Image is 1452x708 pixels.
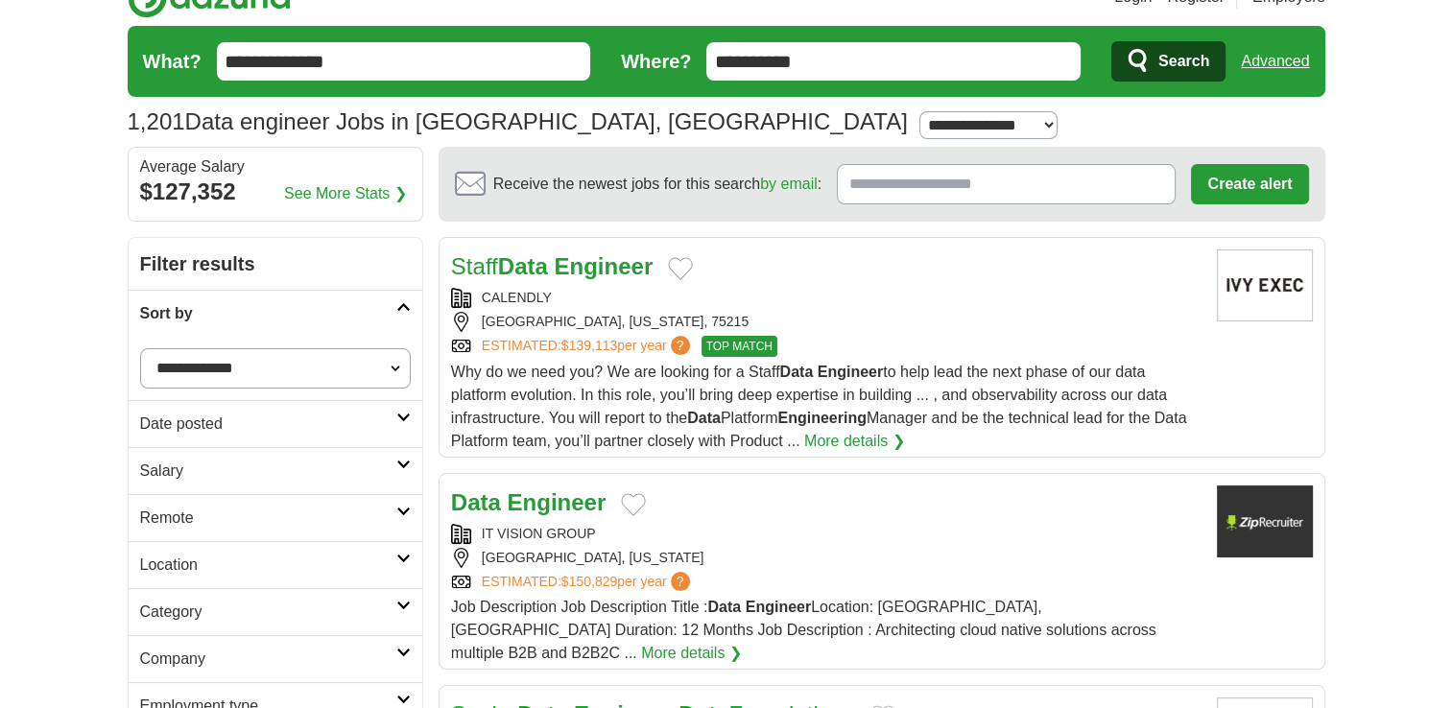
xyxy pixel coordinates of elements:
h2: Remote [140,507,396,530]
button: Search [1111,41,1226,82]
label: Where? [621,47,691,76]
h2: Category [140,601,396,624]
a: Company [129,635,422,682]
span: TOP MATCH [702,336,777,357]
a: Salary [129,447,422,494]
h2: Filter results [129,238,422,290]
label: What? [143,47,202,76]
div: [GEOGRAPHIC_DATA], [US_STATE], 75215 [451,312,1202,332]
a: See More Stats ❯ [284,182,407,205]
a: Sort by [129,290,422,337]
span: Receive the newest jobs for this search : [493,173,821,196]
strong: Data [707,599,741,615]
h2: Company [140,648,396,671]
span: ? [671,572,690,591]
h2: Date posted [140,413,396,436]
h2: Salary [140,460,396,483]
a: Remote [129,494,422,541]
span: Job Description Job Description Title : Location: [GEOGRAPHIC_DATA], [GEOGRAPHIC_DATA] Duration: ... [451,599,1156,661]
a: StaffData Engineer [451,253,653,279]
a: More details ❯ [641,642,742,665]
strong: Engineer [508,489,607,515]
strong: Data [451,489,501,515]
a: More details ❯ [804,430,905,453]
span: $150,829 [561,574,617,589]
button: Add to favorite jobs [621,493,646,516]
div: [GEOGRAPHIC_DATA], [US_STATE] [451,548,1202,568]
strong: Data [687,410,721,426]
h2: Sort by [140,302,396,325]
span: ? [671,336,690,355]
div: $127,352 [140,175,411,209]
a: ESTIMATED:$150,829per year? [482,572,694,592]
a: Category [129,588,422,635]
a: by email [760,176,818,192]
img: Company logo [1217,485,1313,557]
span: Why do we need you? We are looking for a Staff to help lead the next phase of our data platform e... [451,364,1187,449]
h2: Location [140,554,396,577]
div: Average Salary [140,159,411,175]
a: Data Engineer [451,489,606,515]
button: Add to favorite jobs [668,257,693,280]
button: Create alert [1191,164,1308,204]
a: Advanced [1241,42,1309,81]
a: ESTIMATED:$139,113per year? [482,336,694,357]
strong: Engineer [818,364,883,380]
h1: Data engineer Jobs in [GEOGRAPHIC_DATA], [GEOGRAPHIC_DATA] [128,108,908,134]
strong: Data [780,364,814,380]
span: Search [1158,42,1209,81]
div: IT VISION GROUP [451,524,1202,544]
strong: Engineering [777,410,866,426]
span: $139,113 [561,338,617,353]
strong: Engineer [554,253,653,279]
strong: Data [498,253,548,279]
span: 1,201 [128,105,185,139]
div: CALENDLY [451,288,1202,308]
img: Company logo [1217,249,1313,321]
a: Location [129,541,422,588]
a: Date posted [129,400,422,447]
strong: Engineer [746,599,811,615]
